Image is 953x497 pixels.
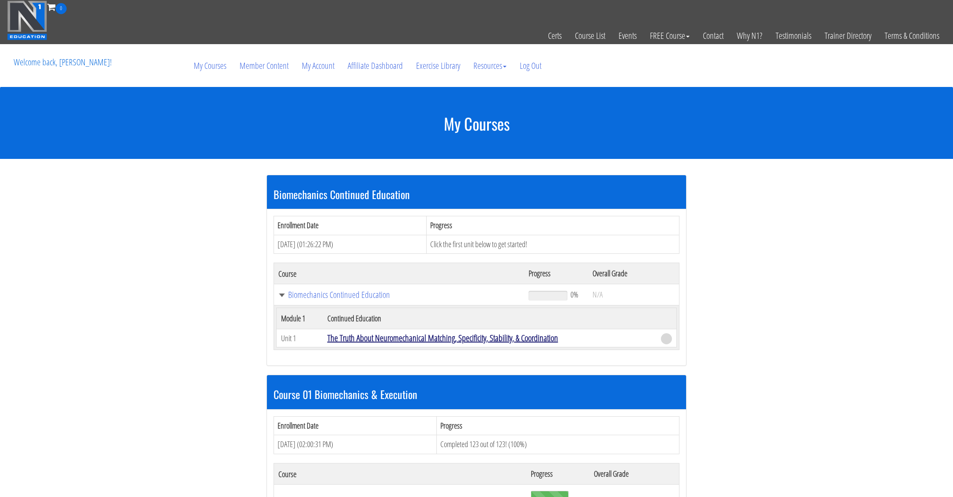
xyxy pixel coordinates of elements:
th: Progress [426,216,679,235]
span: 0 [56,3,67,14]
a: My Account [295,45,341,87]
th: Enrollment Date [274,216,427,235]
h3: Biomechanics Continued Education [274,188,679,200]
p: Welcome back, [PERSON_NAME]! [7,45,118,80]
a: Log Out [513,45,548,87]
td: Click the first unit below to get started! [426,235,679,254]
a: Course List [568,14,612,57]
th: Overall Grade [589,463,679,485]
td: [DATE] (02:00:31 PM) [274,435,437,454]
th: Progress [526,463,589,485]
a: Contact [696,14,730,57]
img: n1-education [7,0,47,40]
a: Why N1? [730,14,769,57]
a: Events [612,14,643,57]
a: Terms & Conditions [878,14,946,57]
th: Enrollment Date [274,416,437,435]
a: Resources [467,45,513,87]
td: Completed 123 out of 123! (100%) [437,435,679,454]
a: Exercise Library [409,45,467,87]
a: Affiliate Dashboard [341,45,409,87]
a: FREE Course [643,14,696,57]
td: [DATE] (01:26:22 PM) [274,235,427,254]
h3: Course 01 Biomechanics & Execution [274,388,679,400]
a: Testimonials [769,14,818,57]
a: Biomechanics Continued Education [278,290,520,299]
th: Course [274,463,526,485]
span: 0% [570,290,578,299]
th: Course [274,263,524,284]
a: Certs [541,14,568,57]
a: My Courses [187,45,233,87]
th: Progress [524,263,588,284]
th: Continued Education [323,308,657,329]
a: 0 [47,1,67,13]
a: Trainer Directory [818,14,878,57]
a: The Truth About Neuromechanical Matching, Specificity, Stability, & Coordination [327,332,558,344]
th: Module 1 [277,308,323,329]
td: N/A [588,284,679,305]
th: Overall Grade [588,263,679,284]
td: Unit 1 [277,329,323,347]
th: Progress [437,416,679,435]
a: Member Content [233,45,295,87]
